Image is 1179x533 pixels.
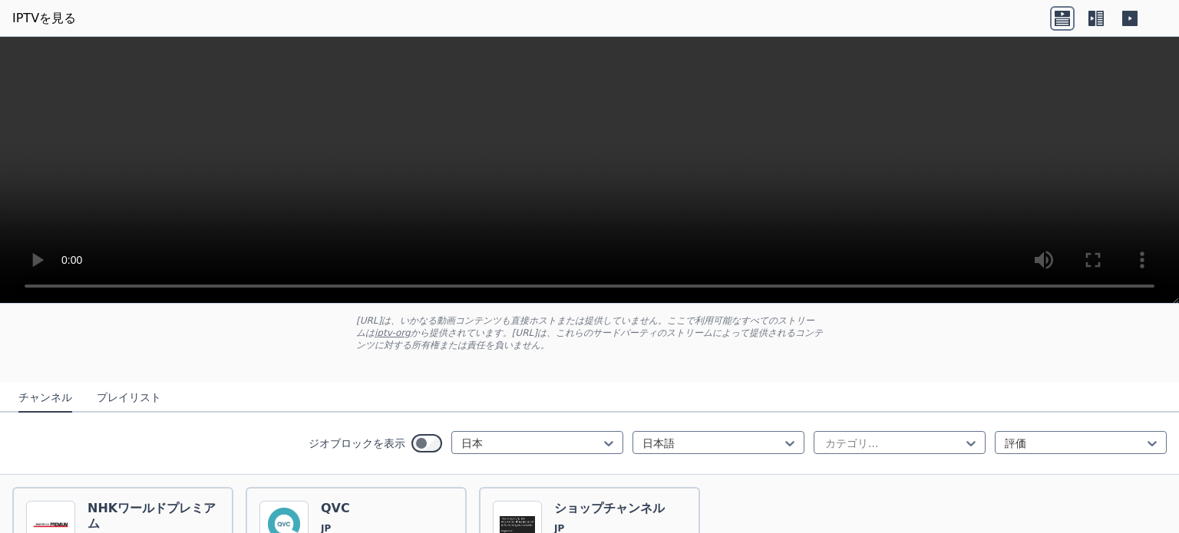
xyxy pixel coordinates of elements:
[321,501,350,515] font: QVC
[12,9,76,28] a: IPTVを見る
[97,383,161,413] button: プレイリスト
[356,315,814,338] font: [URL]は、いかなる動画コンテンツも直接ホストまたは提供していません。ここで利用可能なすべてのストリームは
[97,391,161,403] font: プレイリスト
[356,327,823,350] font: から提供されています。[URL]は、これらのサードパーティのストリームによって提供されるコンテンツに対する所有権または責任を負いません。
[375,327,411,338] a: iptv-org
[12,11,76,25] font: IPTVを見る
[88,501,216,531] font: NHKワールドプレミアム
[309,437,405,449] font: ジオブロックを表示
[18,391,72,403] font: チャンネル
[18,383,72,413] button: チャンネル
[554,501,665,515] font: ショップチャンネル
